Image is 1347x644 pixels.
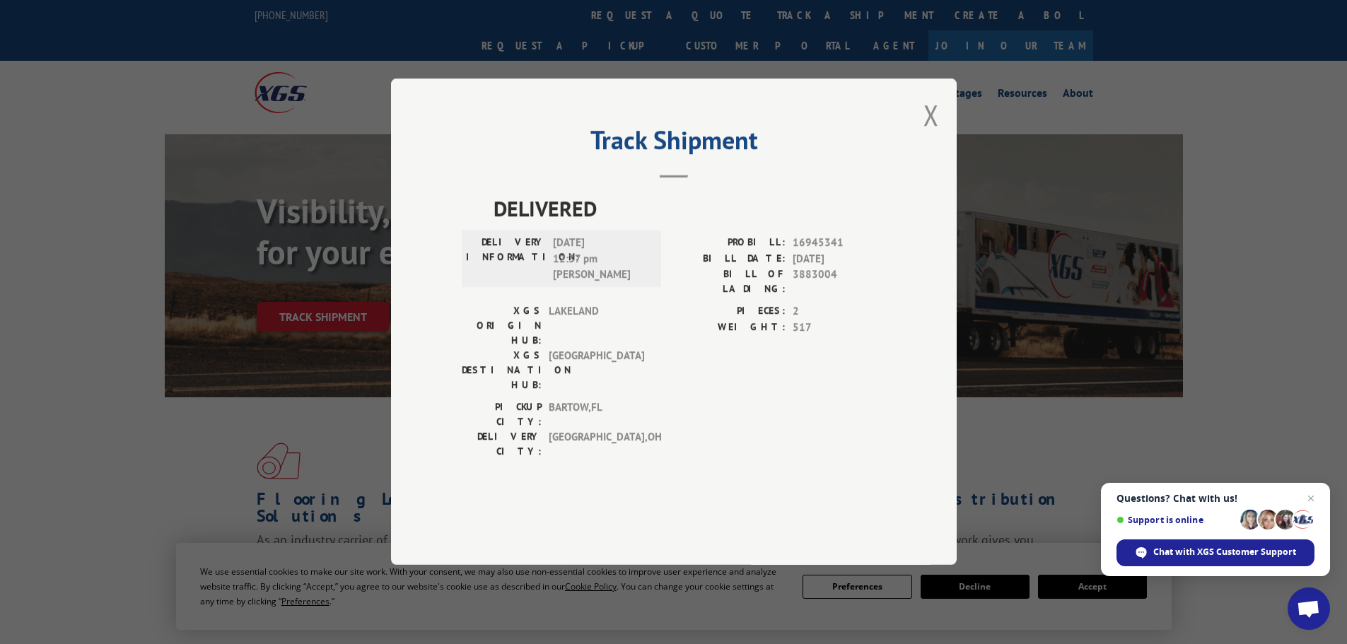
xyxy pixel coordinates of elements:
[494,193,886,225] span: DELIVERED
[793,320,886,336] span: 517
[1288,587,1330,630] div: Open chat
[462,400,542,430] label: PICKUP CITY:
[549,400,644,430] span: BARTOW , FL
[793,267,886,297] span: 3883004
[674,320,786,336] label: WEIGHT:
[1116,515,1235,525] span: Support is online
[462,130,886,157] h2: Track Shipment
[674,304,786,320] label: PIECES:
[793,251,886,267] span: [DATE]
[793,235,886,252] span: 16945341
[674,235,786,252] label: PROBILL:
[1116,539,1314,566] div: Chat with XGS Customer Support
[462,430,542,459] label: DELIVERY CITY:
[553,235,648,283] span: [DATE] 12:37 pm [PERSON_NAME]
[793,304,886,320] span: 2
[462,349,542,393] label: XGS DESTINATION HUB:
[923,96,939,134] button: Close modal
[1302,490,1319,507] span: Close chat
[549,349,644,393] span: [GEOGRAPHIC_DATA]
[462,304,542,349] label: XGS ORIGIN HUB:
[674,267,786,297] label: BILL OF LADING:
[549,304,644,349] span: LAKELAND
[1153,546,1296,558] span: Chat with XGS Customer Support
[1116,493,1314,504] span: Questions? Chat with us!
[549,430,644,459] span: [GEOGRAPHIC_DATA] , OH
[674,251,786,267] label: BILL DATE:
[466,235,546,283] label: DELIVERY INFORMATION:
